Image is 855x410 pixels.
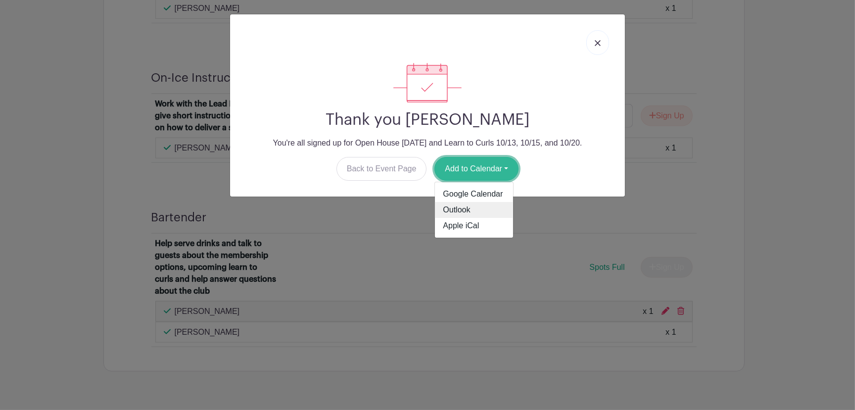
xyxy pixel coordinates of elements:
img: signup_complete-c468d5dda3e2740ee63a24cb0ba0d3ce5d8a4ecd24259e683200fb1569d990c8.svg [393,63,462,102]
button: Add to Calendar [434,157,519,181]
h2: Thank you [PERSON_NAME] [238,110,617,129]
img: close_button-5f87c8562297e5c2d7936805f587ecaba9071eb48480494691a3f1689db116b3.svg [595,40,601,46]
a: Outlook [435,202,513,218]
a: Google Calendar [435,186,513,202]
p: You're all signed up for Open House [DATE] and Learn to Curls 10/13, 10/15, and 10/20. [238,137,617,149]
a: Apple iCal [435,218,513,234]
a: Back to Event Page [336,157,427,181]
